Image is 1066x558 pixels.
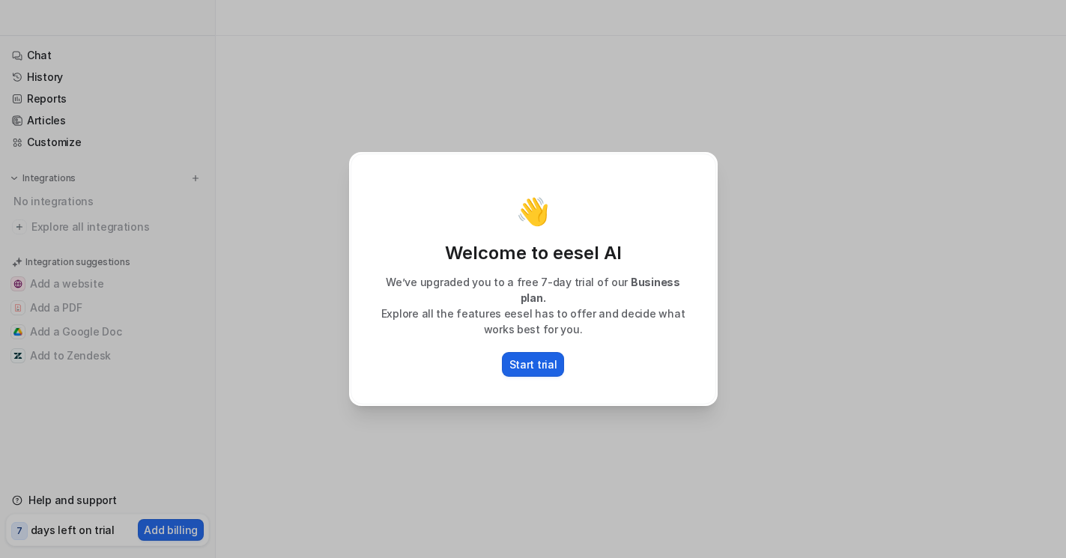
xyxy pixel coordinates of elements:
[366,306,700,337] p: Explore all the features eesel has to offer and decide what works best for you.
[516,196,550,226] p: 👋
[509,357,557,372] p: Start trial
[502,352,565,377] button: Start trial
[366,241,700,265] p: Welcome to eesel AI
[366,274,700,306] p: We’ve upgraded you to a free 7-day trial of our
